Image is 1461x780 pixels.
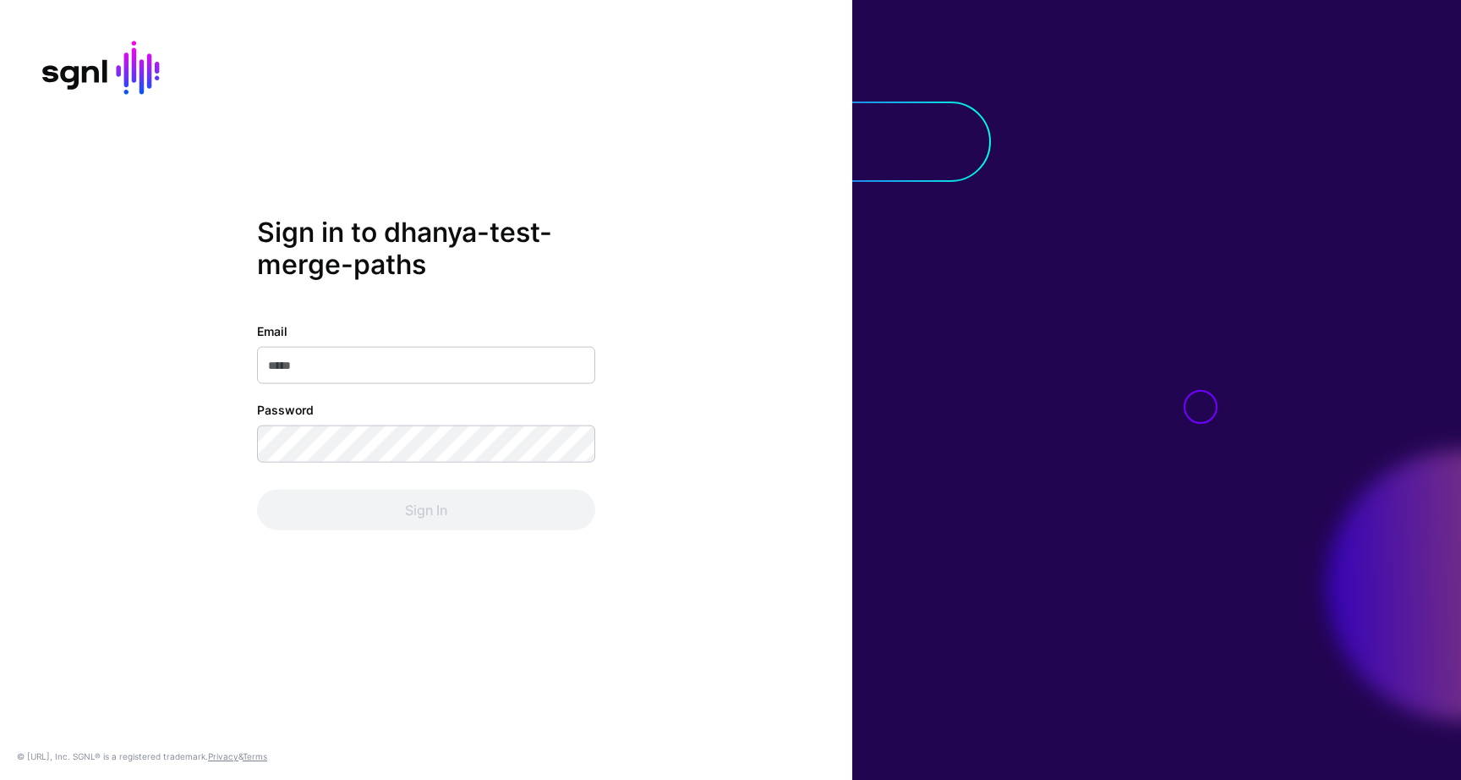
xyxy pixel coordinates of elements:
[208,751,238,761] a: Privacy
[243,751,267,761] a: Terms
[257,400,314,418] label: Password
[257,321,287,339] label: Email
[257,217,595,282] h2: Sign in to dhanya-test-merge-paths
[17,750,267,763] div: © [URL], Inc. SGNL® is a registered trademark. &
